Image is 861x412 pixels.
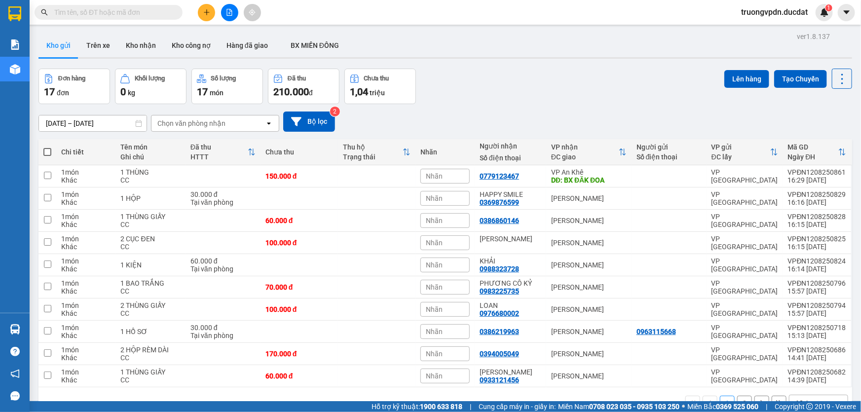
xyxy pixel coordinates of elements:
[78,34,118,57] button: Trên xe
[61,148,111,156] div: Chi tiết
[291,41,339,49] span: BX MIỀN ĐÔNG
[61,221,111,228] div: Khác
[203,9,210,16] span: plus
[480,172,519,180] div: 0779123467
[190,153,248,161] div: HTTT
[219,34,276,57] button: Hàng đã giao
[61,235,111,243] div: 1 món
[480,328,519,336] div: 0386219963
[480,190,541,198] div: HAPPY SMILE
[426,372,443,380] span: Nhãn
[480,368,541,376] div: HOÀNG CHÂN
[711,257,778,273] div: VP [GEOGRAPHIC_DATA]
[197,86,208,98] span: 17
[120,309,180,317] div: CC
[788,376,846,384] div: 14:39 [DATE]
[190,332,256,339] div: Tại văn phòng
[711,235,778,251] div: VP [GEOGRAPHIC_DATA]
[687,401,758,412] span: Miền Bắc
[788,198,846,206] div: 16:16 [DATE]
[164,34,219,57] button: Kho công nợ
[711,153,770,161] div: ĐC lấy
[58,75,85,82] div: Đơn hàng
[711,301,778,317] div: VP [GEOGRAPHIC_DATA]
[38,34,78,57] button: Kho gửi
[128,89,135,97] span: kg
[61,346,111,354] div: 1 món
[41,9,48,16] span: search
[42,9,138,23] span: ĐỨC ĐẠT GIA LAI
[711,190,778,206] div: VP [GEOGRAPHIC_DATA]
[788,168,846,176] div: VPĐN1208250861
[426,217,443,225] span: Nhãn
[426,239,443,247] span: Nhãn
[350,86,368,98] span: 1,04
[120,354,180,362] div: CC
[480,198,519,206] div: 0369876599
[61,176,111,184] div: Khác
[788,309,846,317] div: 15:57 [DATE]
[265,239,333,247] div: 100.000 đ
[788,153,838,161] div: Ngày ĐH
[420,148,470,156] div: Nhãn
[120,301,180,309] div: 2 THÙNG GIẤY
[93,28,154,37] strong: [PERSON_NAME]:
[120,194,180,202] div: 1 HỘP
[470,401,471,412] span: |
[338,139,415,165] th: Toggle SortBy
[551,305,627,313] div: [PERSON_NAME]
[120,346,180,354] div: 2 HỘP RÈM DÀI
[120,221,180,228] div: CC
[806,403,813,410] span: copyright
[211,75,236,82] div: Số lượng
[330,107,340,116] sup: 2
[36,33,84,42] strong: 0931 600 979
[551,372,627,380] div: [PERSON_NAME]
[61,265,111,273] div: Khác
[551,283,627,291] div: [PERSON_NAME]
[551,350,627,358] div: [PERSON_NAME]
[61,168,111,176] div: 1 món
[774,70,827,88] button: Tạo Chuyến
[788,143,838,151] div: Mã GD
[244,4,261,21] button: aim
[61,213,111,221] div: 1 món
[343,143,403,151] div: Thu hộ
[426,261,443,269] span: Nhãn
[120,235,180,243] div: 2 CỤC ĐEN
[61,376,111,384] div: Khác
[716,403,758,411] strong: 0369 525 060
[265,350,333,358] div: 170.000 đ
[61,257,111,265] div: 1 món
[788,265,846,273] div: 16:14 [DATE]
[788,243,846,251] div: 16:15 [DATE]
[190,190,256,198] div: 30.000 đ
[190,257,256,265] div: 60.000 đ
[10,369,20,378] span: notification
[61,309,111,317] div: Khác
[54,7,171,18] input: Tìm tên, số ĐT hoặc mã đơn
[551,153,619,161] div: ĐC giao
[426,172,443,180] span: Nhãn
[61,324,111,332] div: 1 món
[788,324,846,332] div: VPĐN1208250718
[10,347,20,356] span: question-circle
[788,221,846,228] div: 16:15 [DATE]
[480,287,519,295] div: 0983225735
[198,4,215,21] button: plus
[120,153,180,161] div: Ghi chú
[788,176,846,184] div: 16:29 [DATE]
[249,9,256,16] span: aim
[551,168,627,176] div: VP An Khê
[636,153,702,161] div: Số điện thoại
[372,401,462,412] span: Hỗ trợ kỹ thuật:
[120,328,180,336] div: 1 HỒ SƠ
[61,287,111,295] div: Khác
[120,287,180,295] div: CC
[551,194,627,202] div: [PERSON_NAME]
[265,305,333,313] div: 100.000 đ
[711,346,778,362] div: VP [GEOGRAPHIC_DATA]
[834,399,842,407] svg: open
[61,279,111,287] div: 1 món
[788,213,846,221] div: VPĐN1208250828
